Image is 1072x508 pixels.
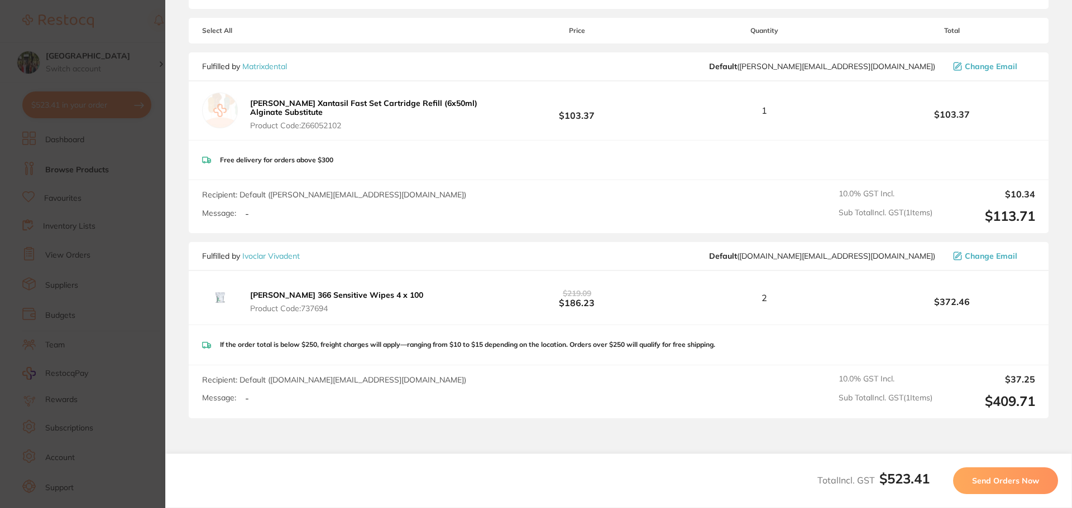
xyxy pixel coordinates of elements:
img: YTIzdnNhYQ [202,280,238,316]
b: $523.41 [879,470,930,487]
span: 10.0 % GST Incl. [839,374,932,384]
span: Select All [202,27,314,35]
b: Default [709,61,737,71]
b: $372.46 [869,297,1035,307]
span: Price [494,27,660,35]
b: Default [709,251,737,261]
b: $103.37 [494,100,660,121]
a: Ivoclar Vivadent [242,251,300,261]
a: Matrixdental [242,61,287,71]
img: empty.jpg [202,93,238,128]
p: - [245,393,249,403]
span: 2 [762,293,767,303]
span: Total Incl. GST [817,475,930,486]
span: Sub Total Incl. GST ( 1 Items) [839,393,932,409]
span: 1 [762,105,767,115]
span: 10.0 % GST Incl. [839,189,932,199]
label: Message: [202,209,236,218]
span: Product Code: 737694 [250,304,423,313]
span: Change Email [965,251,1017,260]
span: Change Email [965,62,1017,71]
label: Message: [202,393,236,403]
span: Recipient: Default ( [PERSON_NAME][EMAIL_ADDRESS][DOMAIN_NAME] ) [202,190,466,200]
button: [PERSON_NAME] 366 Sensitive Wipes 4 x 100 Product Code:737694 [247,290,427,313]
button: Change Email [950,61,1035,71]
p: Fulfilled by [202,251,300,260]
button: Change Email [950,251,1035,261]
p: Fulfilled by [202,62,287,71]
span: Send Orders Now [972,476,1039,486]
b: [PERSON_NAME] Xantasil Fast Set Cartridge Refill (6x50ml) Alginate Substitute [250,98,477,117]
span: Sub Total Incl. GST ( 1 Items) [839,208,932,224]
span: peter@matrixdental.com.au [709,62,935,71]
p: - [245,209,249,219]
b: [PERSON_NAME] 366 Sensitive Wipes 4 x 100 [250,290,423,300]
span: orders.au@ivoclar.com [709,251,935,260]
span: Total [869,27,1035,35]
b: $186.23 [494,288,660,308]
span: $219.09 [563,288,591,298]
b: $103.37 [869,109,1035,119]
output: $409.71 [941,393,1035,409]
span: Product Code: Z66052102 [250,121,490,130]
button: Send Orders Now [953,467,1058,494]
output: $113.71 [941,208,1035,224]
output: $10.34 [941,189,1035,199]
output: $37.25 [941,374,1035,384]
p: Free delivery for orders above $300 [220,156,333,164]
span: Quantity [661,27,869,35]
p: If the order total is below $250, freight charges will apply—ranging from $10 to $15 depending on... [220,341,715,349]
span: Recipient: Default ( [DOMAIN_NAME][EMAIL_ADDRESS][DOMAIN_NAME] ) [202,375,466,385]
button: [PERSON_NAME] Xantasil Fast Set Cartridge Refill (6x50ml) Alginate Substitute Product Code:Z66052102 [247,98,494,130]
